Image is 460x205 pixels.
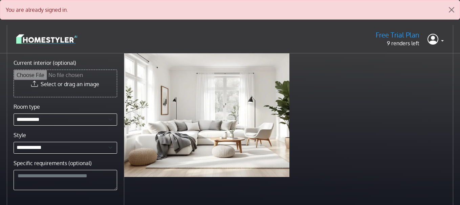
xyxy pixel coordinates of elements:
label: Current interior (optional) [14,59,76,67]
label: Room type [14,103,40,111]
label: Style [14,131,26,139]
h5: Free Trial Plan [376,31,419,39]
label: Specific requirements (optional) [14,159,92,167]
img: logo-3de290ba35641baa71223ecac5eacb59cb85b4c7fdf211dc9aaecaaee71ea2f8.svg [16,33,77,45]
button: Close [443,0,460,19]
p: 9 renders left [376,39,419,47]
